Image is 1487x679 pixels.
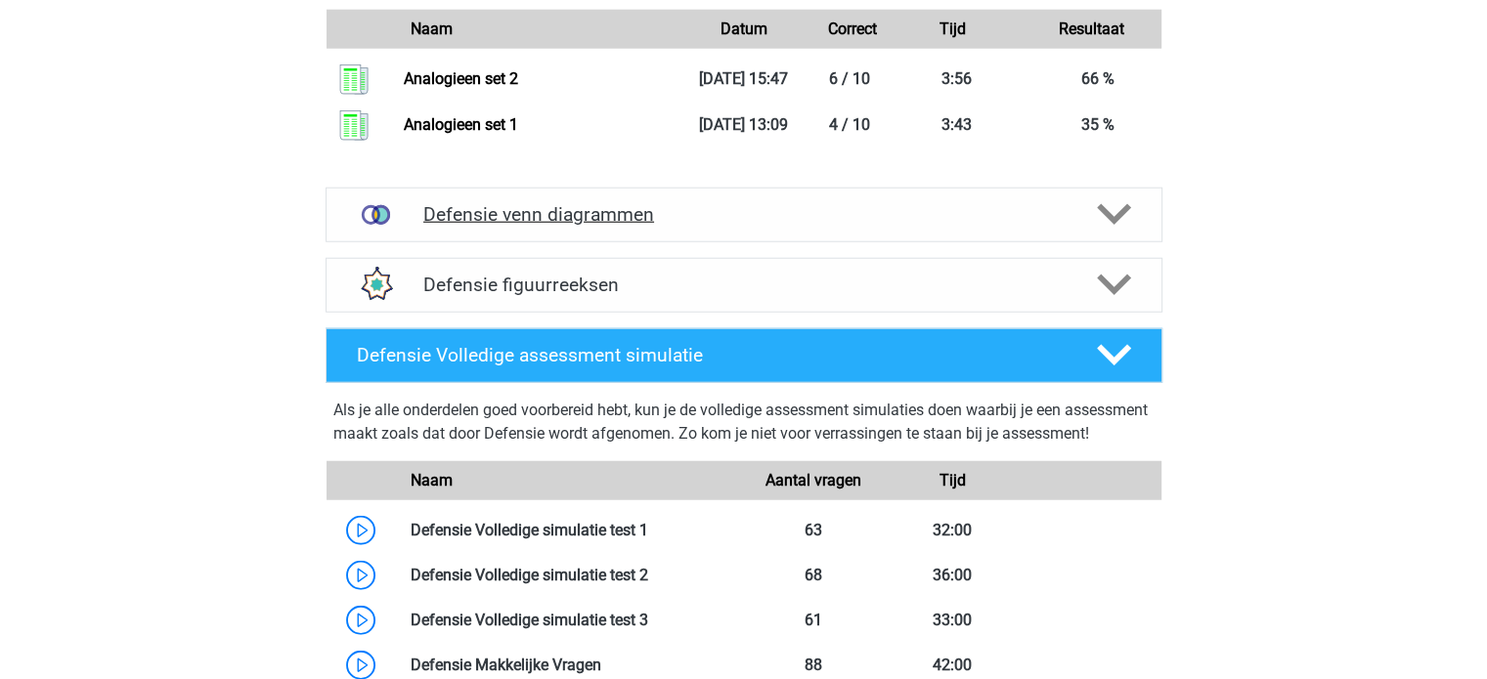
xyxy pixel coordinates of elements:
[1022,18,1160,41] div: Resultaat
[404,69,518,88] a: Analogieen set 2
[318,188,1170,242] a: venn diagrammen Defensie venn diagrammen
[743,469,882,492] div: Aantal vragen
[396,519,744,542] div: Defensie Volledige simulatie test 1
[404,115,518,134] a: Analogieen set 1
[318,258,1170,313] a: figuurreeksen Defensie figuurreeksen
[813,18,883,41] div: Correct
[350,259,401,310] img: figuurreeksen
[350,190,401,240] img: venn diagrammen
[883,469,1022,492] div: Tijd
[674,18,812,41] div: Datum
[396,609,744,632] div: Defensie Volledige simulatie test 3
[423,274,1064,296] h4: Defensie figuurreeksen
[883,18,1022,41] div: Tijd
[318,328,1170,383] a: Defensie Volledige assessment simulatie
[396,654,744,677] div: Defensie Makkelijke Vragen
[396,18,675,41] div: Naam
[396,469,744,492] div: Naam
[396,564,744,587] div: Defensie Volledige simulatie test 2
[357,344,1065,366] h4: Defensie Volledige assessment simulatie
[423,203,1064,226] h4: Defensie venn diagrammen
[333,399,1155,453] div: Als je alle onderdelen goed voorbereid hebt, kun je de volledige assessment simulaties doen waarb...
